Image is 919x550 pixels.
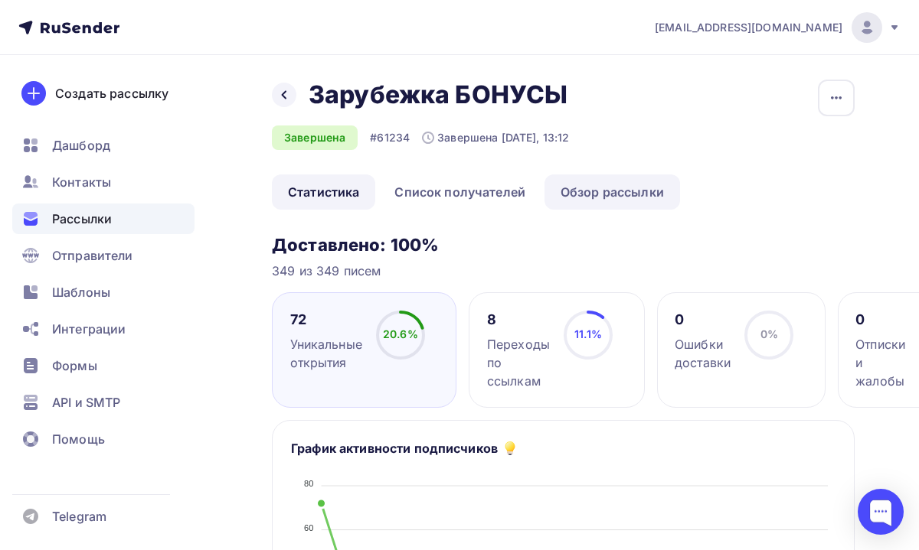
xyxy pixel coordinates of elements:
[52,210,112,228] span: Рассылки
[12,167,195,197] a: Контакты
[675,311,731,329] div: 0
[487,335,550,390] div: Переходы по ссылкам
[52,136,110,155] span: Дашборд
[272,125,358,150] div: Завершена
[12,350,195,381] a: Формы
[52,173,111,191] span: Контакты
[12,130,195,161] a: Дашборд
[272,174,375,210] a: Статистика
[855,311,905,329] div: 0
[574,327,602,340] span: 11.1%
[487,311,550,329] div: 8
[760,327,778,340] span: 0%
[290,311,362,329] div: 72
[675,335,731,372] div: Ошибки доставки
[304,523,314,532] tspan: 60
[655,20,842,35] span: [EMAIL_ADDRESS][DOMAIN_NAME]
[52,393,120,412] span: API и SMTP
[272,262,855,280] div: 349 из 349 писем
[52,283,110,301] span: Шаблоны
[52,507,106,526] span: Telegram
[370,130,410,145] div: #61234
[12,240,195,271] a: Отправители
[291,439,498,457] h5: График активности подписчиков
[422,130,569,145] div: Завершена [DATE], 13:12
[52,246,133,265] span: Отправители
[52,430,105,448] span: Помощь
[655,12,901,43] a: [EMAIL_ADDRESS][DOMAIN_NAME]
[12,277,195,308] a: Шаблоны
[378,174,541,210] a: Список получателей
[12,203,195,234] a: Рассылки
[290,335,362,372] div: Уникальные открытия
[855,335,905,390] div: Отписки и жалобы
[55,84,168,103] div: Создать рассылку
[309,80,567,110] h2: Зарубежка БОНУСЫ
[304,479,314,488] tspan: 80
[545,174,680,210] a: Обзор рассылки
[52,320,126,338] span: Интеграции
[52,356,97,375] span: Формы
[272,234,855,255] h3: Доставлено: 100%
[383,327,418,340] span: 20.6%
